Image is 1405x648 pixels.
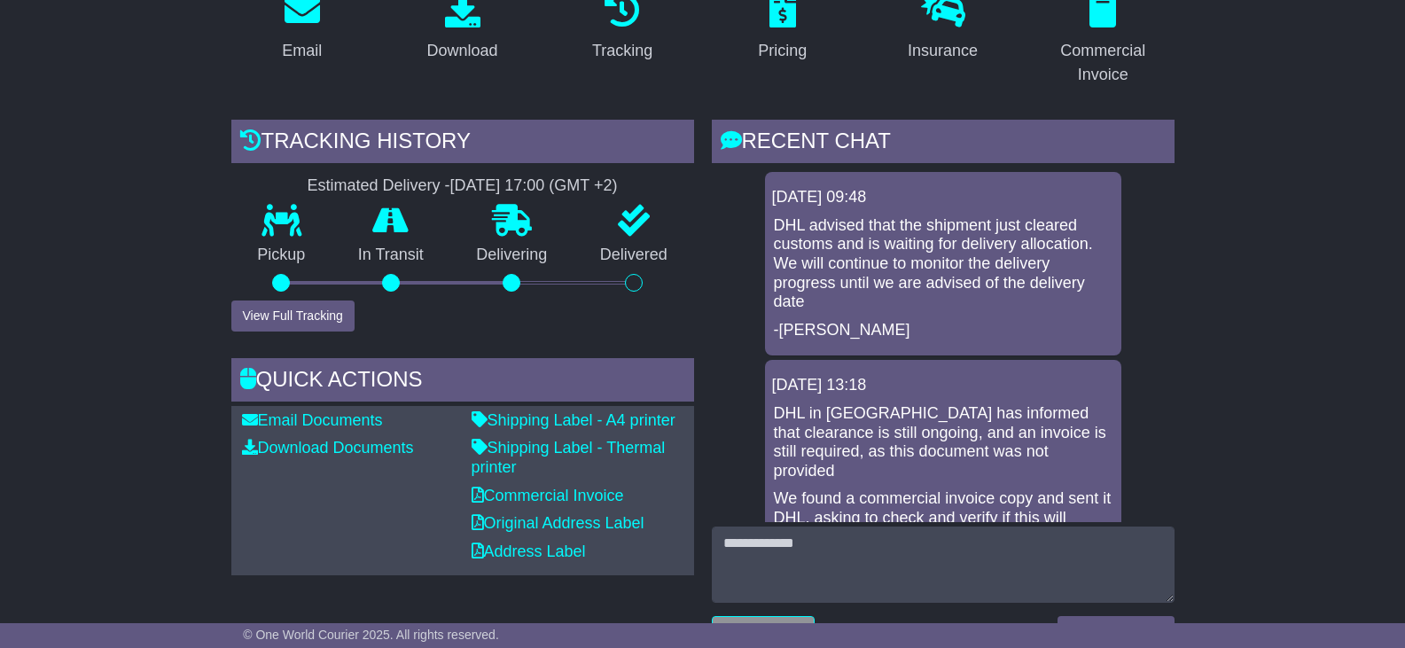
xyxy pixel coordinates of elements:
[231,246,332,265] p: Pickup
[774,216,1112,312] p: DHL advised that the shipment just cleared customs and is waiting for delivery allocation. We wil...
[472,514,644,532] a: Original Address Label
[472,411,675,429] a: Shipping Label - A4 printer
[472,487,624,504] a: Commercial Invoice
[472,543,586,560] a: Address Label
[450,176,618,196] div: [DATE] 17:00 (GMT +2)
[592,39,652,63] div: Tracking
[242,411,383,429] a: Email Documents
[231,358,694,406] div: Quick Actions
[332,246,450,265] p: In Transit
[772,376,1114,395] div: [DATE] 13:18
[472,439,666,476] a: Shipping Label - Thermal printer
[426,39,497,63] div: Download
[772,188,1114,207] div: [DATE] 09:48
[774,321,1112,340] p: -[PERSON_NAME]
[231,301,355,332] button: View Full Tracking
[908,39,978,63] div: Insurance
[450,246,574,265] p: Delivering
[774,489,1112,547] p: We found a commercial invoice copy and sent it DHL, asking to check and verify if this will suffi...
[231,120,694,168] div: Tracking history
[282,39,322,63] div: Email
[712,120,1175,168] div: RECENT CHAT
[758,39,807,63] div: Pricing
[1043,39,1163,87] div: Commercial Invoice
[243,628,499,642] span: © One World Courier 2025. All rights reserved.
[231,176,694,196] div: Estimated Delivery -
[574,246,694,265] p: Delivered
[242,439,414,457] a: Download Documents
[774,404,1112,480] p: DHL in [GEOGRAPHIC_DATA] has informed that clearance is still ongoing, and an invoice is still re...
[1058,616,1174,647] button: Send a Message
